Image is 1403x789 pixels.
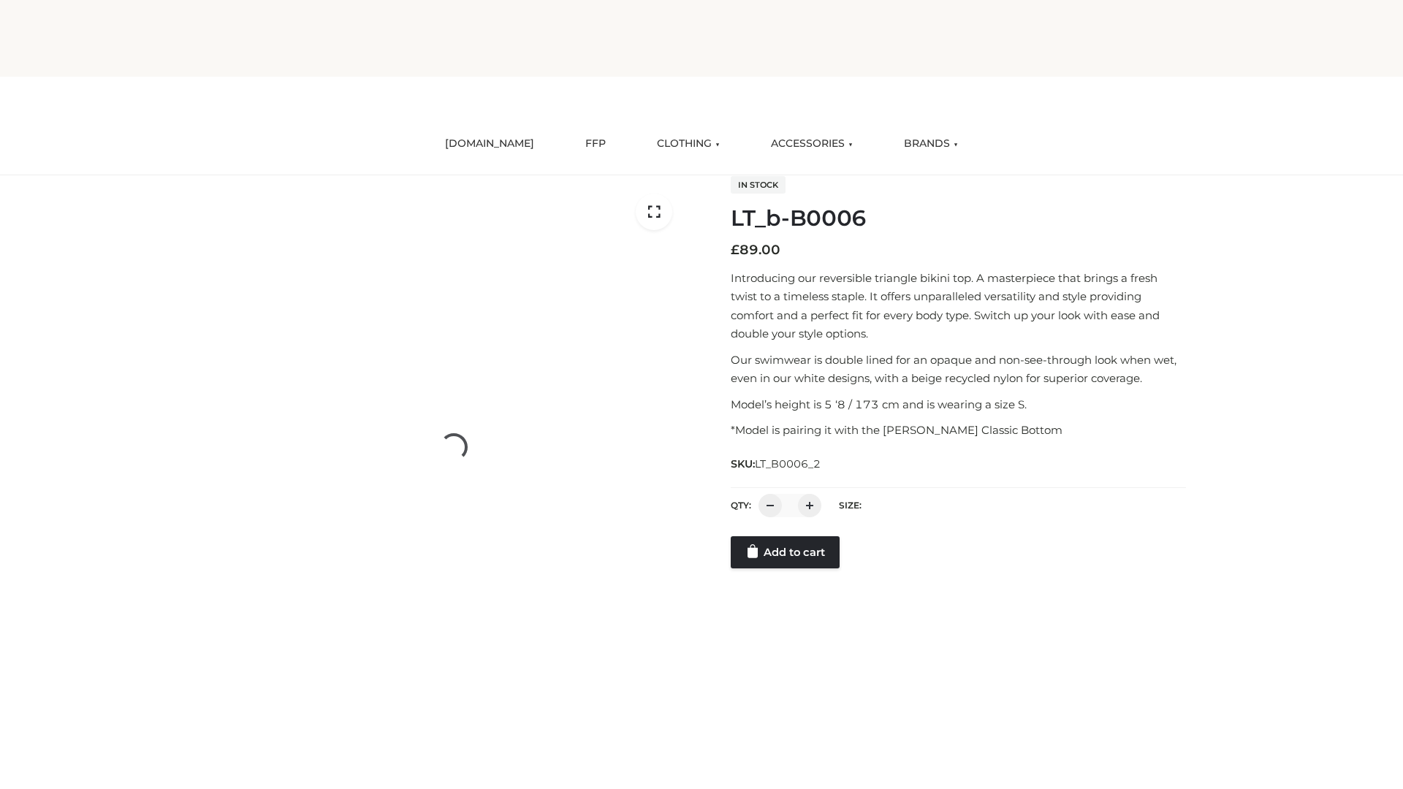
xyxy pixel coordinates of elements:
label: Size: [839,500,862,511]
p: Introducing our reversible triangle bikini top. A masterpiece that brings a fresh twist to a time... [731,269,1186,343]
p: Our swimwear is double lined for an opaque and non-see-through look when wet, even in our white d... [731,351,1186,388]
span: £ [731,242,739,258]
span: LT_B0006_2 [755,457,821,470]
h1: LT_b-B0006 [731,205,1186,232]
a: CLOTHING [646,128,731,160]
label: QTY: [731,500,751,511]
a: Add to cart [731,536,840,568]
p: Model’s height is 5 ‘8 / 173 cm and is wearing a size S. [731,395,1186,414]
a: FFP [574,128,617,160]
span: In stock [731,176,786,194]
bdi: 89.00 [731,242,780,258]
a: BRANDS [893,128,969,160]
a: ACCESSORIES [760,128,864,160]
span: SKU: [731,455,822,473]
a: [DOMAIN_NAME] [434,128,545,160]
p: *Model is pairing it with the [PERSON_NAME] Classic Bottom [731,421,1186,440]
